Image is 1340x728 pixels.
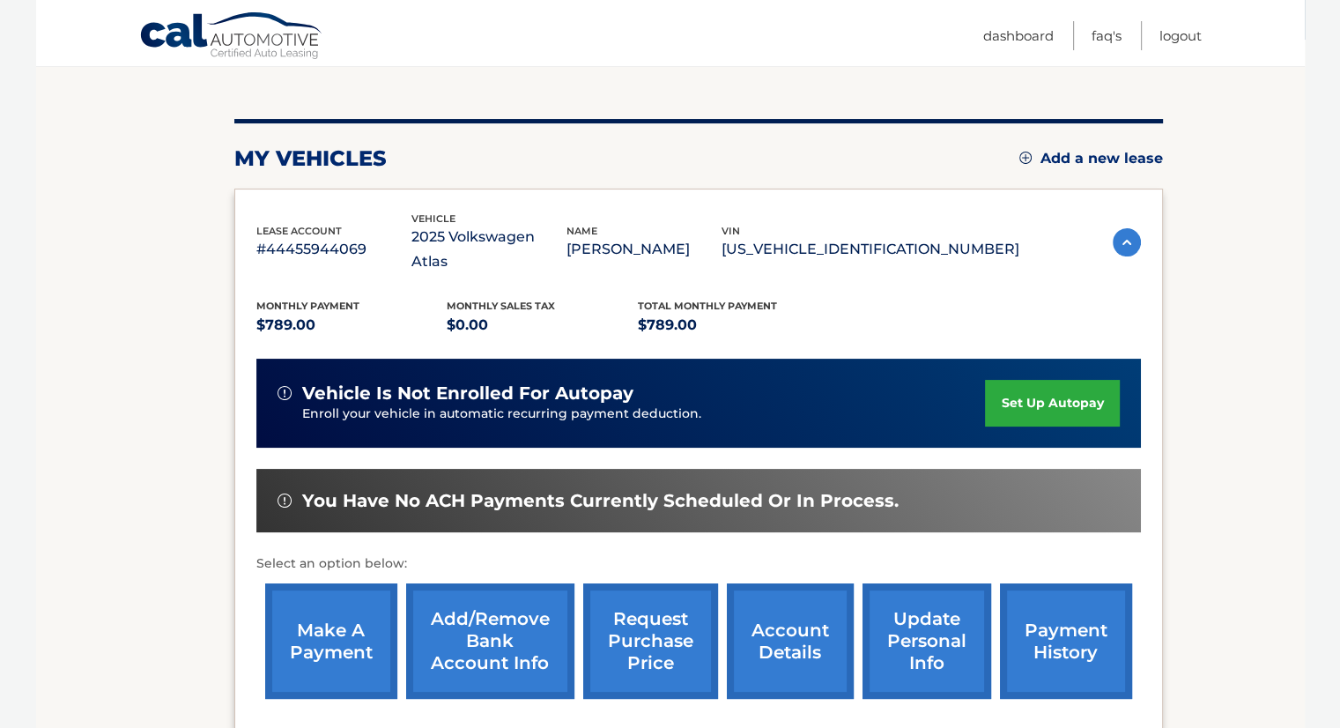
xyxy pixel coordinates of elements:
[638,300,777,312] span: Total Monthly Payment
[447,300,555,312] span: Monthly sales Tax
[139,11,324,63] a: Cal Automotive
[566,237,722,262] p: [PERSON_NAME]
[278,386,292,400] img: alert-white.svg
[727,583,854,699] a: account details
[256,225,342,237] span: lease account
[411,225,566,274] p: 2025 Volkswagen Atlas
[1092,21,1122,50] a: FAQ's
[406,583,574,699] a: Add/Remove bank account info
[862,583,991,699] a: update personal info
[1019,150,1163,167] a: Add a new lease
[1000,583,1132,699] a: payment history
[447,313,638,338] p: $0.00
[1113,228,1141,256] img: accordion-active.svg
[234,145,387,172] h2: my vehicles
[583,583,718,699] a: request purchase price
[265,583,397,699] a: make a payment
[722,237,1019,262] p: [US_VEHICLE_IDENTIFICATION_NUMBER]
[638,313,829,338] p: $789.00
[1019,152,1032,164] img: add.svg
[411,212,455,225] span: vehicle
[983,21,1054,50] a: Dashboard
[302,383,633,405] span: vehicle is not enrolled for autopay
[302,490,899,512] span: You have no ACH payments currently scheduled or in process.
[256,553,1141,575] p: Select an option below:
[302,405,986,424] p: Enroll your vehicle in automatic recurring payment deduction.
[722,225,740,237] span: vin
[566,225,597,237] span: name
[256,313,448,338] p: $789.00
[256,300,359,312] span: Monthly Payment
[1159,21,1202,50] a: Logout
[985,380,1119,427] a: set up autopay
[278,494,292,508] img: alert-white.svg
[256,237,411,262] p: #44455944069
